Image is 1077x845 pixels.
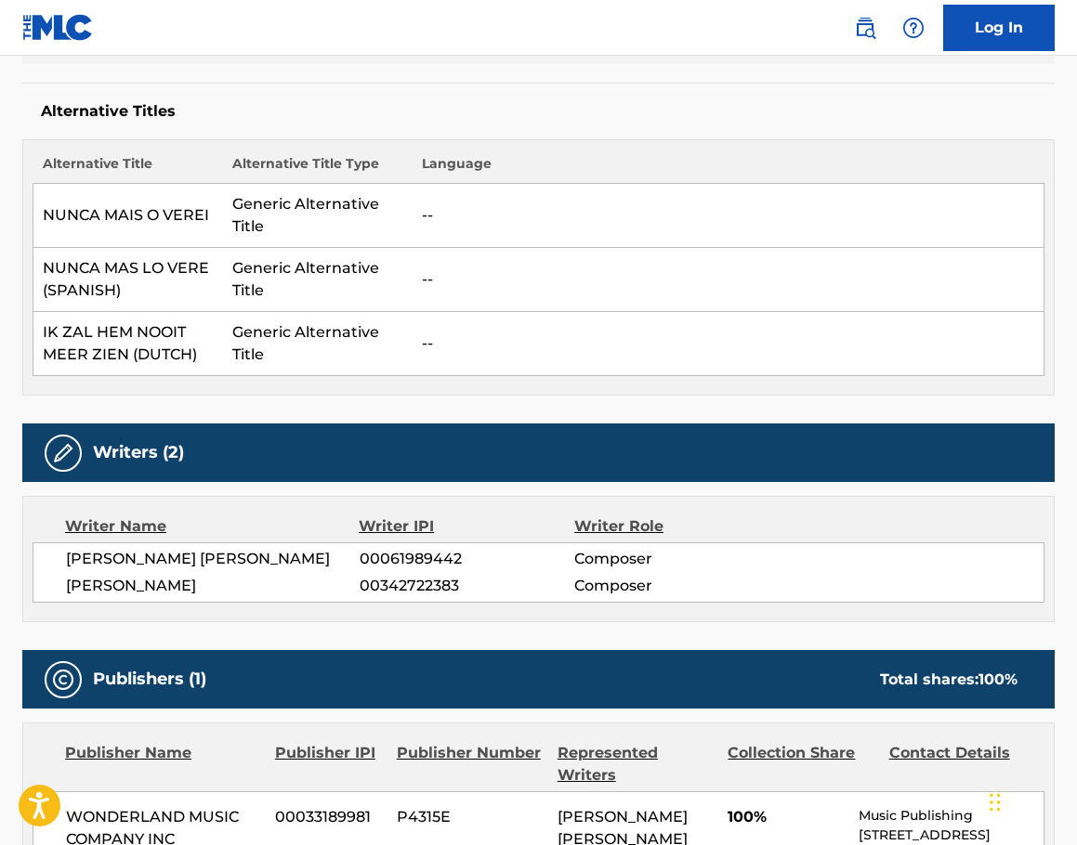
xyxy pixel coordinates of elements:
td: NUNCA MAS LO VERE (SPANISH) [33,248,223,312]
span: P4315E [397,806,544,828]
span: 00342722383 [360,575,574,597]
div: Writer IPI [359,515,574,538]
h5: Alternative Titles [41,102,1036,121]
div: Publisher Number [397,742,544,786]
span: 00061989442 [360,548,574,570]
div: Collection Share [728,742,874,786]
td: -- [413,312,1044,376]
td: NUNCA MAIS O VEREI [33,184,223,248]
div: Represented Writers [558,742,715,786]
td: IK ZAL HEM NOOIT MEER ZIEN (DUTCH) [33,312,223,376]
a: Log In [943,5,1055,51]
td: -- [413,184,1044,248]
span: 100 % [978,670,1018,688]
img: help [902,17,925,39]
h5: Publishers (1) [93,669,206,690]
img: MLC Logo [22,14,94,41]
div: Total shares: [880,669,1018,691]
span: Composer [574,548,769,570]
span: [PERSON_NAME] [PERSON_NAME] [66,548,360,570]
div: Publisher Name [65,742,261,786]
span: 00033189981 [275,806,383,828]
th: Alternative Title [33,154,223,184]
div: Writer Role [574,515,770,538]
img: Writers [52,442,74,464]
td: Generic Alternative Title [223,248,413,312]
img: search [854,17,876,39]
span: Composer [574,575,769,597]
span: [PERSON_NAME] [66,575,360,597]
p: Music Publishing [859,806,1044,825]
div: Help [895,9,932,46]
div: Writer Name [65,515,359,538]
h5: Writers (2) [93,442,184,463]
img: Publishers [52,669,74,691]
a: Public Search [847,9,884,46]
td: -- [413,248,1044,312]
div: Drag [990,774,1001,830]
th: Language [413,154,1044,184]
td: Generic Alternative Title [223,184,413,248]
span: 100% [728,806,845,828]
th: Alternative Title Type [223,154,413,184]
div: Contact Details [889,742,1036,786]
div: Publisher IPI [275,742,383,786]
td: Generic Alternative Title [223,312,413,376]
p: [STREET_ADDRESS] [859,825,1044,845]
iframe: Chat Widget [984,756,1077,845]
